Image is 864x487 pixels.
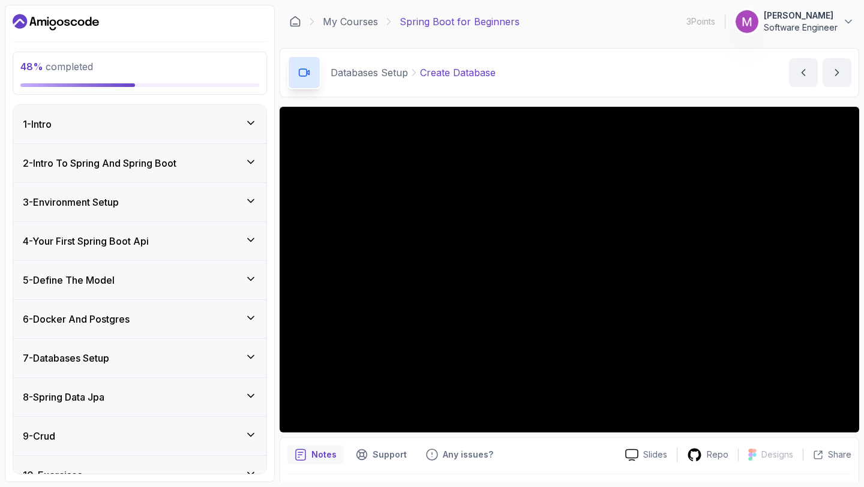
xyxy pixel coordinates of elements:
p: Notes [311,449,337,461]
a: Repo [677,447,738,462]
p: Designs [761,449,793,461]
button: 8-Spring Data Jpa [13,378,266,416]
h3: 10 - Exercises [23,468,82,482]
h3: 4 - Your First Spring Boot Api [23,234,149,248]
button: 6-Docker And Postgres [13,300,266,338]
button: 5-Define The Model [13,261,266,299]
a: Dashboard [13,13,99,32]
p: Any issues? [443,449,493,461]
h3: 6 - Docker And Postgres [23,312,130,326]
button: 9-Crud [13,417,266,455]
p: 3 Points [686,16,715,28]
p: Databases Setup [331,65,408,80]
iframe: 3 - Create Database [280,107,859,432]
p: Create Database [420,65,496,80]
h3: 2 - Intro To Spring And Spring Boot [23,156,176,170]
button: Support button [349,445,414,464]
button: notes button [287,445,344,464]
iframe: chat widget [790,412,864,469]
img: user profile image [736,10,758,33]
button: 3-Environment Setup [13,183,266,221]
p: Slides [643,449,667,461]
button: Feedback button [419,445,500,464]
button: 2-Intro To Spring And Spring Boot [13,144,266,182]
h3: 5 - Define The Model [23,273,115,287]
button: 4-Your First Spring Boot Api [13,222,266,260]
a: Dashboard [289,16,301,28]
h3: 3 - Environment Setup [23,195,119,209]
span: completed [20,61,93,73]
p: Repo [707,449,728,461]
h3: 8 - Spring Data Jpa [23,390,104,404]
p: Software Engineer [764,22,838,34]
button: 7-Databases Setup [13,339,266,377]
p: Spring Boot for Beginners [400,14,520,29]
button: next content [823,58,851,87]
h3: 7 - Databases Setup [23,351,109,365]
p: Support [373,449,407,461]
span: 48 % [20,61,43,73]
a: Slides [616,449,677,461]
button: user profile image[PERSON_NAME]Software Engineer [735,10,854,34]
button: previous content [789,58,818,87]
h3: 1 - Intro [23,117,52,131]
h3: 9 - Crud [23,429,55,443]
a: My Courses [323,14,378,29]
p: [PERSON_NAME] [764,10,838,22]
button: 1-Intro [13,105,266,143]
